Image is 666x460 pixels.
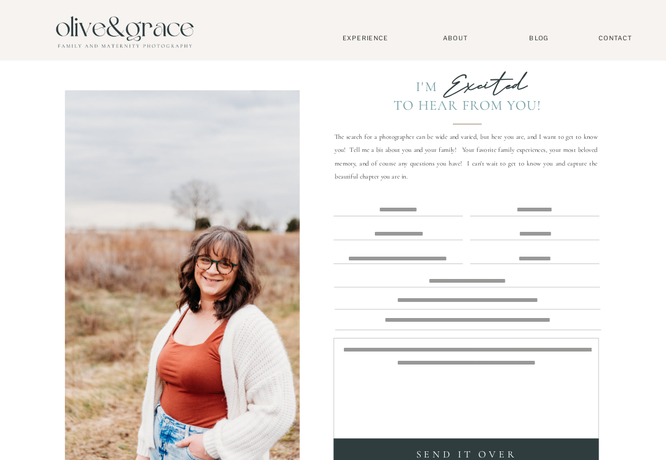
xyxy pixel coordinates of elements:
[525,34,553,42] a: BLOG
[335,130,598,171] p: The search for a photographer can be wide and varied, but here you are, and I want to get to know...
[328,35,401,43] a: Experience
[399,79,438,95] div: I'm
[439,35,473,42] a: About
[594,34,638,42] a: Contact
[444,69,527,101] b: Excited
[385,97,549,113] div: To Hear from you!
